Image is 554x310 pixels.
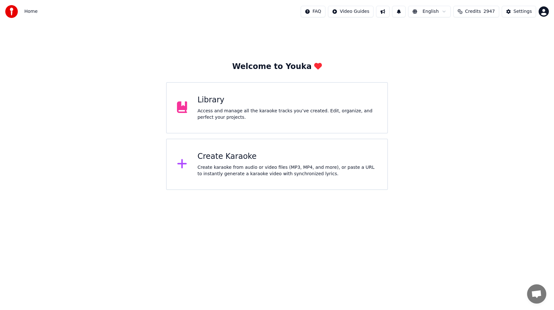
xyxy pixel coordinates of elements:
button: Credits2947 [453,6,499,17]
button: Video Guides [328,6,374,17]
nav: breadcrumb [24,8,38,15]
div: Access and manage all the karaoke tracks you’ve created. Edit, organize, and perfect your projects. [197,108,377,121]
div: Settings [514,8,532,15]
div: Create Karaoke [197,151,377,162]
span: Home [24,8,38,15]
div: Library [197,95,377,105]
button: FAQ [301,6,325,17]
span: 2947 [483,8,495,15]
div: Create karaoke from audio or video files (MP3, MP4, and more), or paste a URL to instantly genera... [197,164,377,177]
button: Settings [502,6,536,17]
span: Credits [465,8,481,15]
div: Отворен чат [527,284,546,304]
div: Welcome to Youka [232,62,322,72]
img: youka [5,5,18,18]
